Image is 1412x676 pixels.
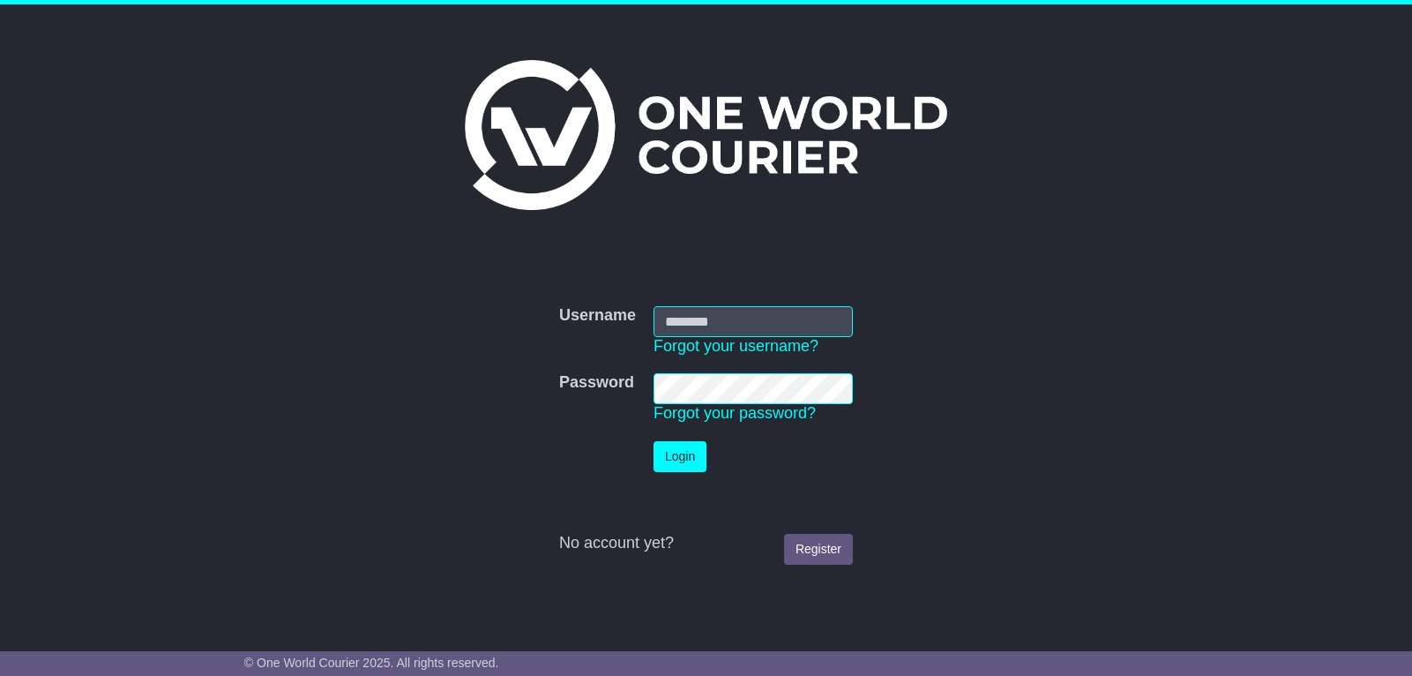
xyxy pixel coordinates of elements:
[654,441,706,472] button: Login
[559,534,853,553] div: No account yet?
[784,534,853,565] a: Register
[654,337,818,355] a: Forgot your username?
[244,656,499,670] span: © One World Courier 2025. All rights reserved.
[465,60,946,210] img: One World
[559,306,636,326] label: Username
[654,404,816,422] a: Forgot your password?
[559,373,634,393] label: Password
